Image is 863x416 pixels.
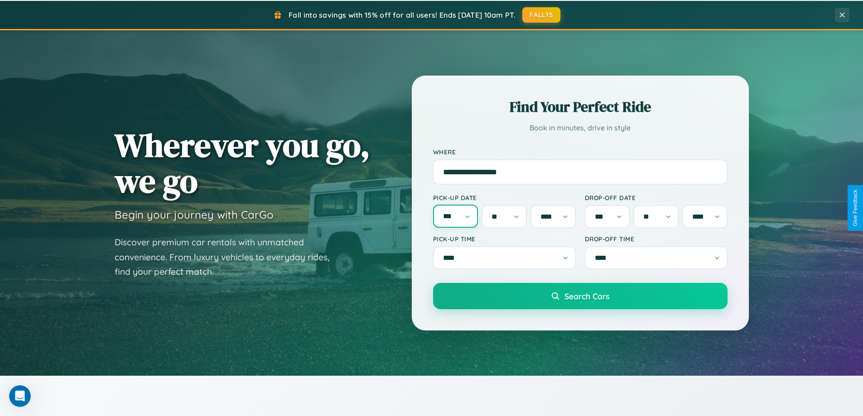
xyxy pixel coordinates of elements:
[585,235,728,243] label: Drop-off Time
[564,291,609,301] span: Search Cars
[433,194,576,201] label: Pick-up Date
[585,194,728,201] label: Drop-off Date
[9,385,31,407] iframe: Intercom live chat
[852,190,858,226] div: Give Feedback
[289,10,516,19] span: Fall into savings with 15% off for all users! Ends [DATE] 10am PT.
[115,208,274,221] h3: Begin your journey with CarGo
[433,148,728,156] label: Where
[115,235,341,279] p: Discover premium car rentals with unmatched convenience. From luxury vehicles to everyday rides, ...
[522,7,560,23] button: FALL15
[433,97,728,117] h2: Find Your Perfect Ride
[433,283,728,309] button: Search Cars
[115,127,370,199] h1: Wherever you go, we go
[433,235,576,243] label: Pick-up Time
[433,121,728,134] p: Book in minutes, drive in style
